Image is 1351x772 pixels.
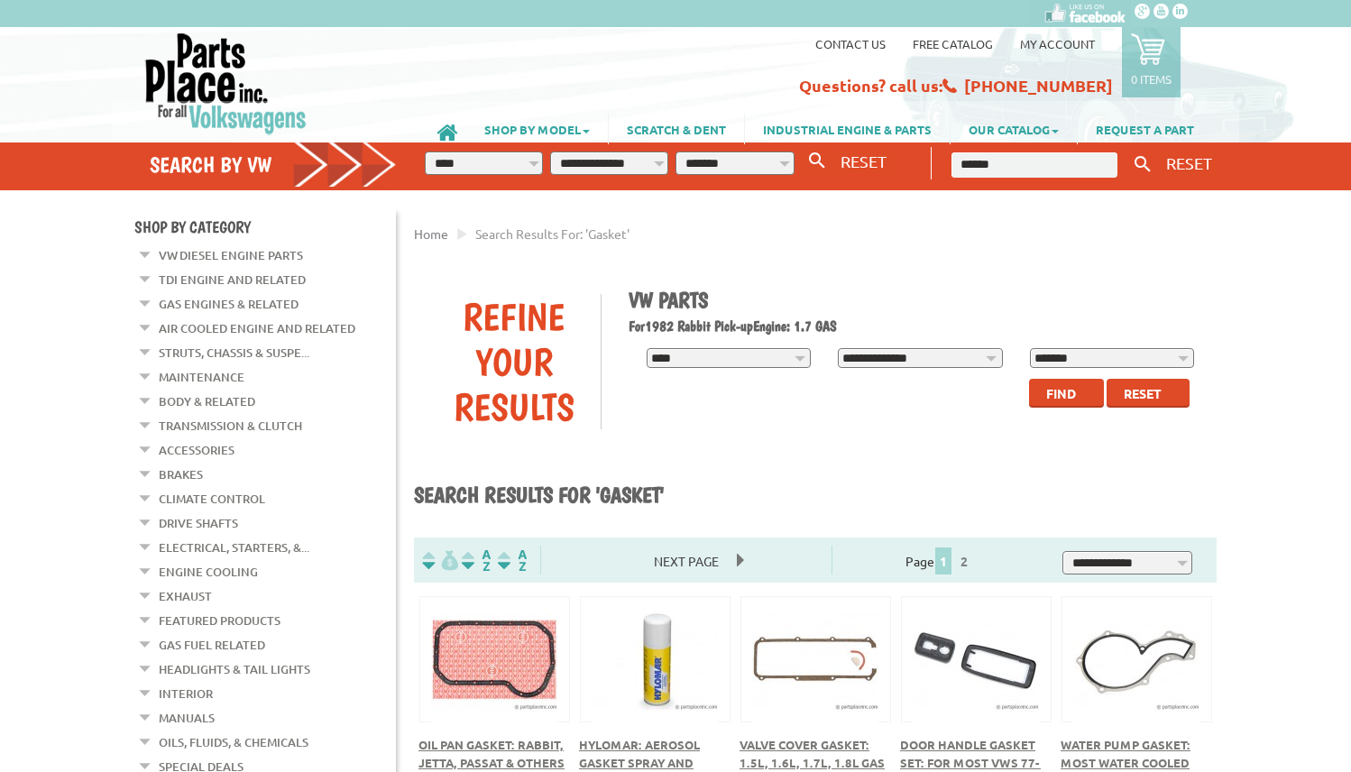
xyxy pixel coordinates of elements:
[833,148,894,174] button: RESET
[1046,385,1076,401] span: Find
[414,225,448,242] a: Home
[159,390,255,413] a: Body & Related
[159,365,244,389] a: Maintenance
[841,152,887,170] span: RESET
[427,294,601,429] div: Refine Your Results
[414,482,1217,510] h1: Search results for 'gasket'
[159,487,265,510] a: Climate Control
[935,547,951,574] span: 1
[159,706,215,730] a: Manuals
[159,731,308,754] a: Oils, Fluids, & Chemicals
[159,438,234,462] a: Accessories
[629,287,1204,313] h1: VW Parts
[150,152,397,178] h4: Search by VW
[1124,385,1162,401] span: Reset
[609,114,744,144] a: SCRATCH & DENT
[913,36,993,51] a: Free Catalog
[159,463,203,486] a: Brakes
[159,341,309,364] a: Struts, Chassis & Suspe...
[159,609,280,632] a: Featured Products
[1166,153,1212,172] span: RESET
[422,550,458,571] img: filterpricelow.svg
[636,547,737,574] span: Next Page
[159,244,303,267] a: VW Diesel Engine Parts
[629,317,1204,335] h2: 1982 Rabbit Pick-up
[1078,114,1212,144] a: REQUEST A PART
[1122,27,1181,97] a: 0 items
[143,32,308,135] img: Parts Place Inc!
[475,225,630,242] span: Search results for: 'gasket'
[1159,150,1219,176] button: RESET
[1029,379,1104,408] button: Find
[159,633,265,657] a: Gas Fuel Related
[956,553,972,569] a: 2
[134,217,396,236] h4: Shop By Category
[458,550,494,571] img: Sort by Headline
[1107,379,1190,408] button: Reset
[159,268,306,291] a: TDI Engine and Related
[159,682,213,705] a: Interior
[636,553,737,569] a: Next Page
[159,657,310,681] a: Headlights & Tail Lights
[951,114,1077,144] a: OUR CATALOG
[466,114,608,144] a: SHOP BY MODEL
[159,414,302,437] a: Transmission & Clutch
[802,148,832,174] button: Search By VW...
[159,584,212,608] a: Exhaust
[832,546,1046,574] div: Page
[815,36,886,51] a: Contact us
[494,550,530,571] img: Sort by Sales Rank
[1020,36,1095,51] a: My Account
[159,292,299,316] a: Gas Engines & Related
[629,317,645,335] span: For
[1129,150,1156,179] button: Keyword Search
[159,560,258,584] a: Engine Cooling
[159,317,355,340] a: Air Cooled Engine and Related
[159,511,238,535] a: Drive Shafts
[1131,71,1172,87] p: 0 items
[159,536,309,559] a: Electrical, Starters, &...
[745,114,950,144] a: INDUSTRIAL ENGINE & PARTS
[753,317,837,335] span: Engine: 1.7 GAS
